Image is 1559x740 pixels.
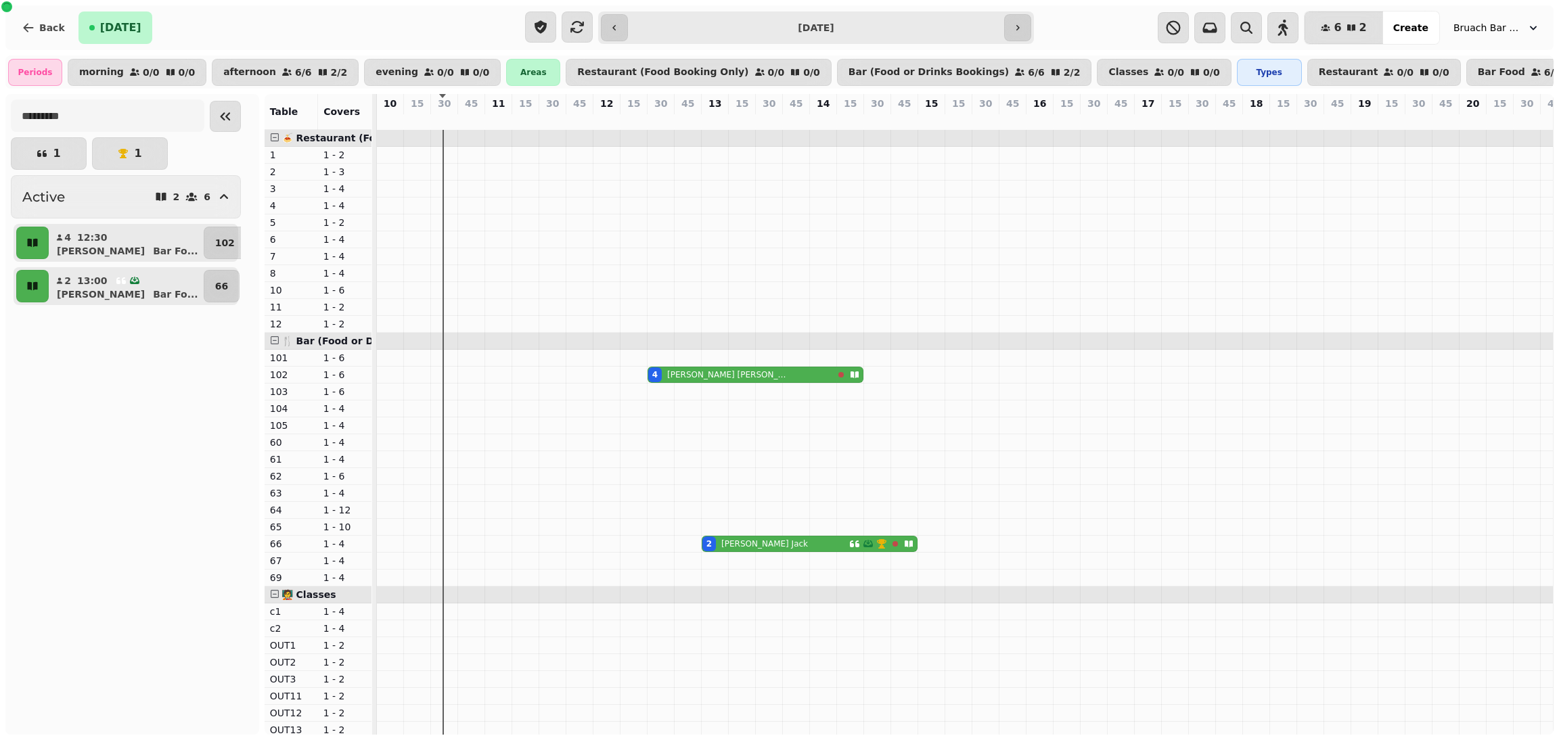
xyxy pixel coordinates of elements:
[438,97,451,110] p: 30
[872,113,883,126] p: 0
[323,317,366,331] p: 1 - 2
[364,59,501,86] button: evening0/00/0
[1305,11,1382,44] button: 62
[323,300,366,314] p: 1 - 2
[1358,97,1371,110] p: 19
[8,59,62,86] div: Periods
[1439,97,1452,110] p: 45
[323,723,366,737] p: 1 - 2
[323,165,366,179] p: 1 - 3
[737,113,748,126] p: 0
[1035,113,1045,126] p: 0
[270,554,313,568] p: 67
[708,97,721,110] p: 13
[1385,97,1398,110] p: 15
[1468,113,1478,126] p: 0
[281,336,457,346] span: 🍴 Bar (Food or Drinks Bookings)
[77,274,108,287] p: 13:00
[323,267,366,280] p: 1 - 4
[270,672,313,686] p: OUT3
[790,97,803,110] p: 45
[323,469,366,483] p: 1 - 6
[323,554,366,568] p: 1 - 4
[323,537,366,551] p: 1 - 4
[667,369,791,380] p: [PERSON_NAME] [PERSON_NAME]
[270,106,298,117] span: Table
[803,68,820,77] p: 0 / 0
[1382,11,1439,44] button: Create
[817,97,830,110] p: 14
[68,59,206,86] button: morning0/00/0
[57,287,145,301] p: [PERSON_NAME]
[1278,113,1289,126] p: 0
[51,270,201,302] button: 213:00[PERSON_NAME]Bar Fo...
[953,113,964,126] p: 0
[1466,97,1479,110] p: 20
[1432,68,1449,77] p: 0 / 0
[844,97,857,110] p: 15
[1008,113,1018,126] p: 0
[506,59,560,86] div: Areas
[465,97,478,110] p: 45
[270,351,313,365] p: 101
[1493,97,1506,110] p: 15
[323,571,366,584] p: 1 - 4
[1006,97,1019,110] p: 45
[492,97,505,110] p: 11
[1522,113,1533,126] p: 0
[143,68,160,77] p: 0 / 0
[295,68,312,77] p: 6 / 6
[323,182,366,195] p: 1 - 4
[323,655,366,669] p: 1 - 2
[270,402,313,415] p: 104
[1520,97,1533,110] p: 30
[519,97,532,110] p: 15
[1170,113,1181,126] p: 0
[281,589,336,600] span: 🧑‍🏫 Classes
[899,113,910,126] p: 0
[1087,97,1100,110] p: 30
[39,23,65,32] span: Back
[871,97,884,110] p: 30
[1304,97,1317,110] p: 30
[577,67,748,78] p: Restaurant (Food Booking Only)
[323,436,366,449] p: 1 - 4
[179,68,196,77] p: 0 / 0
[1169,97,1181,110] p: 15
[323,503,366,517] p: 1 - 12
[736,97,748,110] p: 15
[1386,113,1397,126] p: 0
[270,182,313,195] p: 3
[323,689,366,703] p: 1 - 2
[1319,67,1378,78] p: Restaurant
[845,113,856,126] p: 0
[721,538,808,549] p: [PERSON_NAME] Jack
[270,537,313,551] p: 66
[376,67,418,78] p: evening
[1453,21,1521,34] span: Bruach Bar & Restaurant
[979,97,992,110] p: 30
[323,106,360,117] span: Covers
[1250,97,1263,110] p: 18
[270,199,313,212] p: 4
[153,287,198,301] p: Bar Fo ...
[1397,68,1414,77] p: 0 / 0
[323,148,366,162] p: 1 - 2
[602,113,612,126] p: 0
[270,689,313,703] p: OUT11
[323,453,366,466] p: 1 - 4
[331,68,348,77] p: 2 / 2
[1307,59,1461,86] button: Restaurant0/00/0
[270,436,313,449] p: 60
[323,250,366,263] p: 1 - 4
[270,503,313,517] p: 64
[384,113,395,126] p: 0
[1412,97,1425,110] p: 30
[980,113,991,126] p: 0
[270,706,313,720] p: OUT12
[1359,22,1367,33] span: 2
[1331,97,1344,110] p: 45
[270,300,313,314] p: 11
[654,97,667,110] p: 30
[437,68,454,77] p: 0 / 0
